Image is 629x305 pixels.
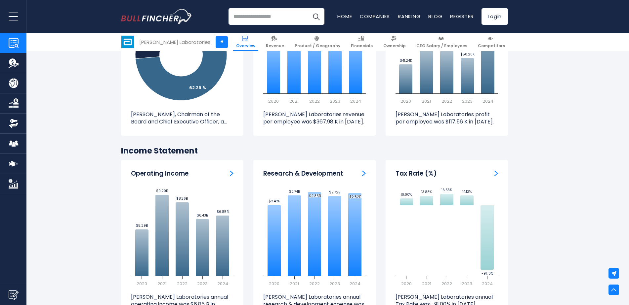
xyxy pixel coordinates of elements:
text: 2021 [422,98,431,104]
text: 2024 [482,98,493,104]
text: -91.10% [482,271,493,276]
text: $2.74B [289,189,300,194]
div: [PERSON_NAME] Laboratories [139,38,211,46]
p: [PERSON_NAME], Chairman of the Board and Chief Executive Officer, a... [131,111,233,126]
text: $6.43B [197,213,208,218]
text: 2022 [177,281,188,287]
text: 10.00% [401,192,412,197]
text: 2021 [422,281,431,287]
a: Go to homepage [121,9,192,24]
a: Blog [428,13,442,20]
h2: Income Statement [121,146,508,156]
h3: Operating Income [131,170,189,178]
a: Companies [360,13,390,20]
img: Bullfincher logo [121,9,192,24]
text: $50.20K [460,52,475,57]
text: 2022 [309,98,320,104]
text: 2023 [462,98,473,104]
text: 2021 [289,98,299,104]
a: Ownership [380,33,409,51]
h3: Research & Development [263,170,343,178]
span: Revenue [266,43,284,49]
text: 2020 [137,281,147,287]
text: 2021 [157,281,167,287]
text: 2020 [400,98,411,104]
a: Financials [348,33,376,51]
text: 2020 [268,98,279,104]
text: $9.20B [156,188,168,193]
text: $2.82B [349,194,361,199]
img: Ownership [9,119,19,128]
text: 2022 [441,98,452,104]
h3: Tax Rate (%) [396,170,437,178]
span: Financials [351,43,373,49]
a: Operating Income [230,170,233,177]
a: Competitors [475,33,508,51]
img: ABT logo [121,36,134,48]
a: Login [482,8,508,25]
a: Revenue [263,33,287,51]
span: Competitors [478,43,505,49]
text: 16.53% [441,187,452,192]
span: Product / Geography [295,43,340,49]
a: + [216,36,228,48]
text: $2.42B [269,199,280,204]
a: Home [337,13,352,20]
p: [PERSON_NAME] Laboratories revenue per employee was $367.98 K in [DATE]. [263,111,366,126]
span: Ownership [383,43,406,49]
p: [PERSON_NAME] Laboratories profit per employee was $117.56 K in [DATE]. [396,111,498,126]
text: $5.29B [136,223,148,228]
a: Tax Rate [494,170,498,177]
a: Overview [233,33,258,51]
a: Register [450,13,474,20]
text: 2023 [330,98,340,104]
a: Research & Development [362,170,366,177]
text: 13.88% [421,189,432,194]
a: Ranking [398,13,420,20]
span: CEO Salary / Employees [416,43,467,49]
text: 2023 [462,281,472,287]
button: Search [308,8,324,25]
text: 2023 [329,281,340,287]
text: 2020 [401,281,412,287]
text: 2024 [350,98,361,104]
text: 2024 [217,281,228,287]
text: $2.85B [309,193,321,198]
span: Overview [236,43,255,49]
text: 2024 [350,281,360,287]
text: 2022 [309,281,320,287]
text: $2.72B [329,190,340,195]
text: 2023 [197,281,208,287]
a: CEO Salary / Employees [413,33,470,51]
text: 2021 [290,281,299,287]
text: 2024 [482,281,493,287]
text: 14.12% [462,189,472,194]
text: $6.85B [217,209,229,214]
text: $41.24K [400,58,412,63]
text: 2020 [269,281,279,287]
text: 2022 [441,281,452,287]
tspan: 62.29 % [189,85,206,91]
text: $8.36B [176,196,188,201]
a: Product / Geography [292,33,343,51]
